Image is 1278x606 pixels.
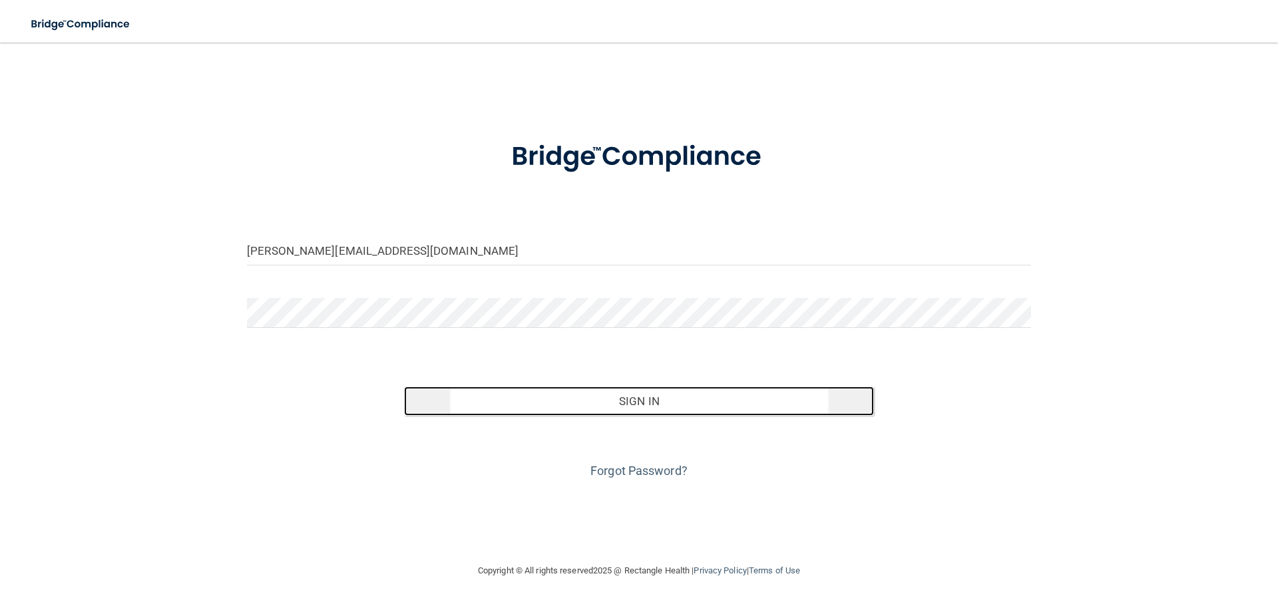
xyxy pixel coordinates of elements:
div: Copyright © All rights reserved 2025 @ Rectangle Health | | [396,549,882,592]
a: Forgot Password? [590,464,688,478]
img: bridge_compliance_login_screen.278c3ca4.svg [484,122,794,192]
img: bridge_compliance_login_screen.278c3ca4.svg [20,11,142,38]
a: Privacy Policy [694,565,746,575]
input: Email [247,235,1031,265]
a: Terms of Use [749,565,800,575]
button: Sign In [404,386,875,416]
